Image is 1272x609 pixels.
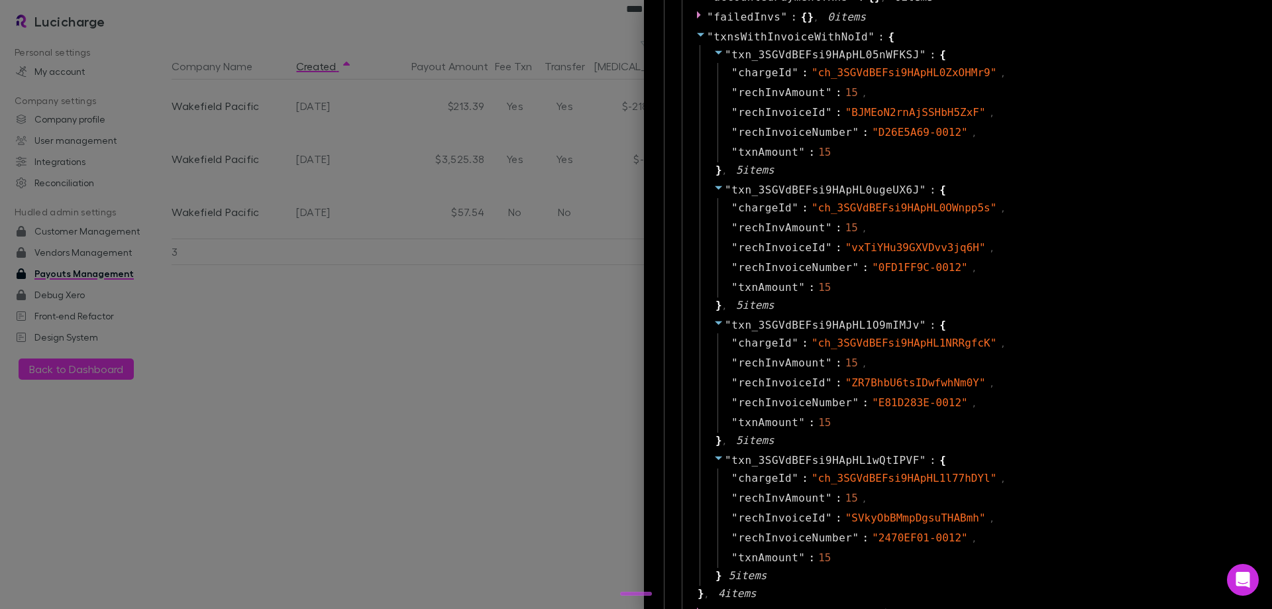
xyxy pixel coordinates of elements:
span: } [714,298,722,313]
span: rechInvoiceNumber [738,125,852,140]
span: " [707,11,714,23]
span: : [802,471,808,486]
span: rechInvoiceId [738,510,825,526]
span: " [825,106,832,119]
span: : [808,280,815,296]
span: , [862,358,867,370]
span: txn_3SGVdBEFsi9HApHL05nWFKSJ [731,48,920,61]
span: " [852,261,859,274]
span: 5 item s [736,299,774,311]
span: txnAmount [738,415,798,431]
span: : [802,200,808,216]
span: " [725,454,731,467]
span: " [731,126,738,138]
span: " [731,492,738,504]
span: , [704,588,709,600]
span: txnAmount [738,144,798,160]
span: { [939,47,946,63]
span: : [929,317,936,333]
span: rechInvoiceNumber [738,530,852,546]
span: " [731,146,738,158]
span: } [807,9,814,25]
span: " [731,241,738,254]
span: " [731,376,738,389]
span: " 0FD1FF9C-0012 " [872,261,968,274]
span: txn_3SGVdBEFsi9HApHL1wQtIPVF [731,454,920,467]
div: 15 [845,355,858,371]
span: " [725,48,731,61]
span: , [990,243,994,254]
span: , [814,12,818,24]
span: " [731,337,738,349]
span: rechInvoiceNumber [738,260,852,276]
span: " E81D283E-0012 " [872,396,968,409]
span: " [825,86,832,99]
span: " [868,30,874,43]
span: " [792,201,798,214]
span: " [731,416,738,429]
span: : [863,530,869,546]
span: " [798,416,805,429]
div: 15 [845,220,858,236]
span: , [1000,473,1005,485]
span: " [731,66,738,79]
span: " [920,184,926,196]
span: " [825,357,832,369]
span: : [802,335,808,351]
span: " vxTiYHu39GXVDvv3jq6H " [845,241,986,254]
span: , [722,435,727,447]
span: : [808,550,815,566]
span: 5 item s [729,569,767,582]
span: " [731,261,738,274]
span: " [920,48,926,61]
span: , [972,127,977,139]
span: " [780,11,787,23]
span: " [731,281,738,294]
span: } [714,162,722,178]
div: 15 [818,280,831,296]
span: { [888,29,894,45]
div: Open Intercom Messenger [1227,564,1259,596]
span: " [792,337,798,349]
span: , [990,378,994,390]
span: } [714,433,722,449]
span: rechInvAmount [738,220,825,236]
span: failedInvs [714,11,780,23]
span: " ch_3SGVdBEFsi9HApHL1NRRgfcK " [812,337,996,349]
div: 15 [845,490,858,506]
span: , [990,513,994,525]
span: , [972,398,977,410]
span: , [990,107,994,119]
span: : [835,375,842,391]
span: " ch_3SGVdBEFsi9HApHL0OWnpp5s " [812,201,996,214]
span: : [835,105,842,121]
span: " [731,512,738,524]
span: " [852,396,859,409]
span: " [798,146,805,158]
span: " D26E5A69-0012 " [872,126,968,138]
span: : [791,9,798,25]
span: chargeId [738,65,792,81]
span: : [835,240,842,256]
span: " ch_3SGVdBEFsi9HApHL0ZxOHMr9 " [812,66,996,79]
span: " [731,531,738,544]
span: " [731,201,738,214]
span: } [714,568,722,584]
span: " [725,184,731,196]
span: " [825,512,832,524]
span: chargeId [738,335,792,351]
span: " [920,319,926,331]
span: , [1000,338,1005,350]
span: : [929,453,936,469]
span: , [722,300,727,312]
span: " ZR7BhbU6tsIDwfwhNm0Y " [845,376,986,389]
span: " [731,357,738,369]
span: " ch_3SGVdBEFsi9HApHL1l77hDYl " [812,472,996,484]
span: " BJMEoN2rnAjSSHbH5ZxF " [845,106,986,119]
span: { [801,9,808,25]
span: 5 item s [736,164,774,176]
span: " [731,472,738,484]
span: } [696,586,704,602]
span: : [929,47,936,63]
span: : [835,85,842,101]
